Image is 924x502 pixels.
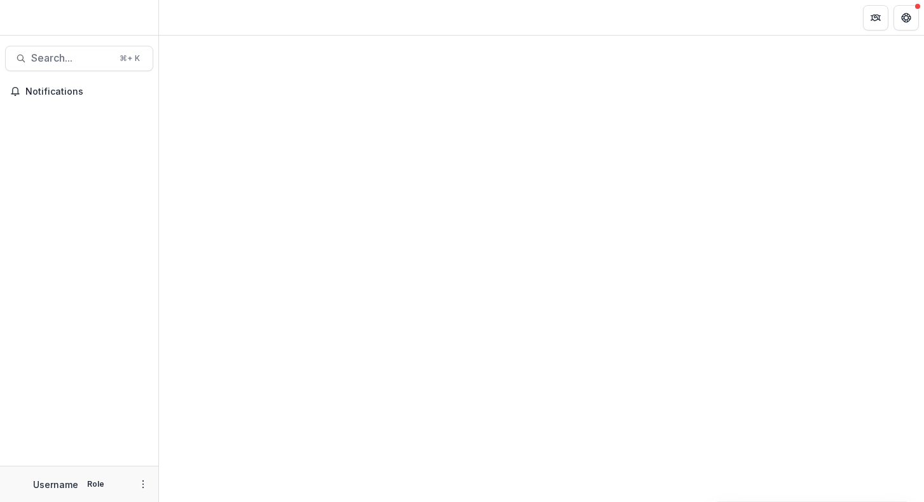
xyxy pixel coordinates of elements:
button: Notifications [5,81,153,102]
span: Search... [31,52,112,64]
div: ⌘ + K [117,51,142,65]
button: More [135,477,151,492]
button: Search... [5,46,153,71]
p: Username [33,478,78,491]
button: Get Help [893,5,919,31]
nav: breadcrumb [164,8,218,27]
button: Partners [863,5,888,31]
p: Role [83,478,108,490]
span: Notifications [25,86,148,97]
